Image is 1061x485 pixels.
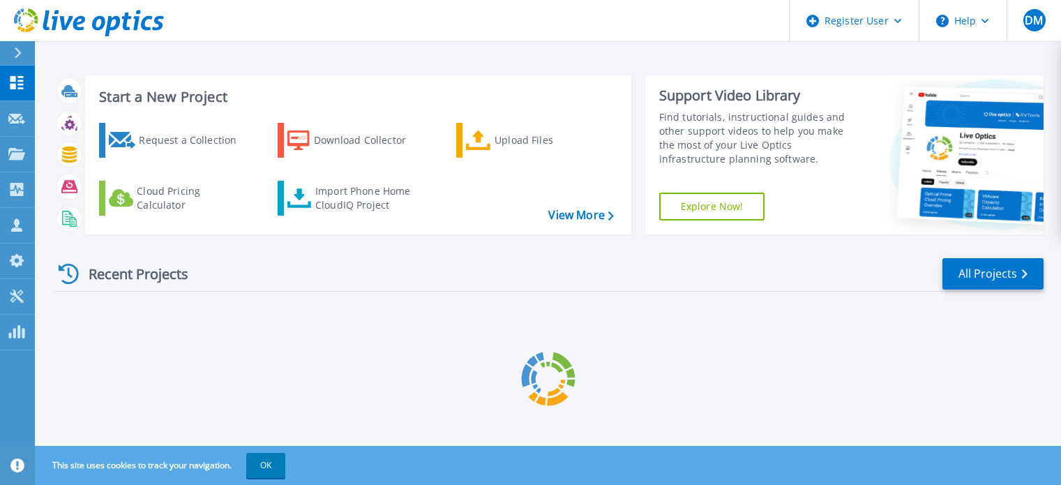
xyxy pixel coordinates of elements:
[278,123,433,158] a: Download Collector
[659,87,859,105] div: Support Video Library
[99,123,255,158] a: Request a Collection
[942,258,1044,290] a: All Projects
[137,184,248,212] div: Cloud Pricing Calculator
[246,453,285,478] button: OK
[456,123,612,158] a: Upload Files
[99,89,613,105] h3: Start a New Project
[495,126,606,154] div: Upload Files
[99,181,255,216] a: Cloud Pricing Calculator
[659,110,859,166] div: Find tutorials, instructional guides and other support videos to help you make the most of your L...
[54,257,207,291] div: Recent Projects
[38,453,285,478] span: This site uses cookies to track your navigation.
[139,126,250,154] div: Request a Collection
[548,209,613,222] a: View More
[315,184,424,212] div: Import Phone Home CloudIQ Project
[314,126,426,154] div: Download Collector
[659,193,765,221] a: Explore Now!
[1025,15,1043,26] span: DM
